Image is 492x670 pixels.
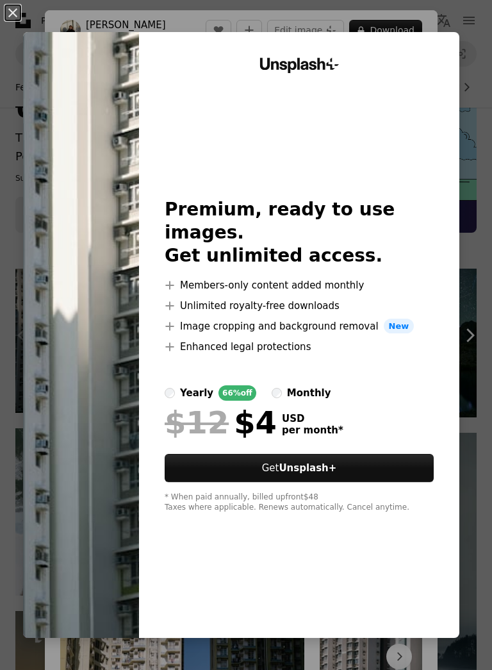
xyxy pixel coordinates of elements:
strong: Unsplash+ [279,462,336,474]
li: Unlimited royalty-free downloads [165,298,434,314]
span: USD [282,413,343,424]
span: per month * [282,424,343,436]
input: monthly [272,388,282,398]
span: $12 [165,406,229,439]
li: Image cropping and background removal [165,319,434,334]
div: * When paid annually, billed upfront $48 Taxes where applicable. Renews automatically. Cancel any... [165,492,434,513]
div: $4 [165,406,277,439]
li: Enhanced legal protections [165,339,434,355]
input: yearly66%off [165,388,175,398]
div: monthly [287,385,331,401]
span: New [384,319,414,334]
li: Members-only content added monthly [165,278,434,293]
h2: Premium, ready to use images. Get unlimited access. [165,198,434,267]
div: 66% off [218,385,256,401]
button: GetUnsplash+ [165,454,434,482]
div: yearly [180,385,213,401]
